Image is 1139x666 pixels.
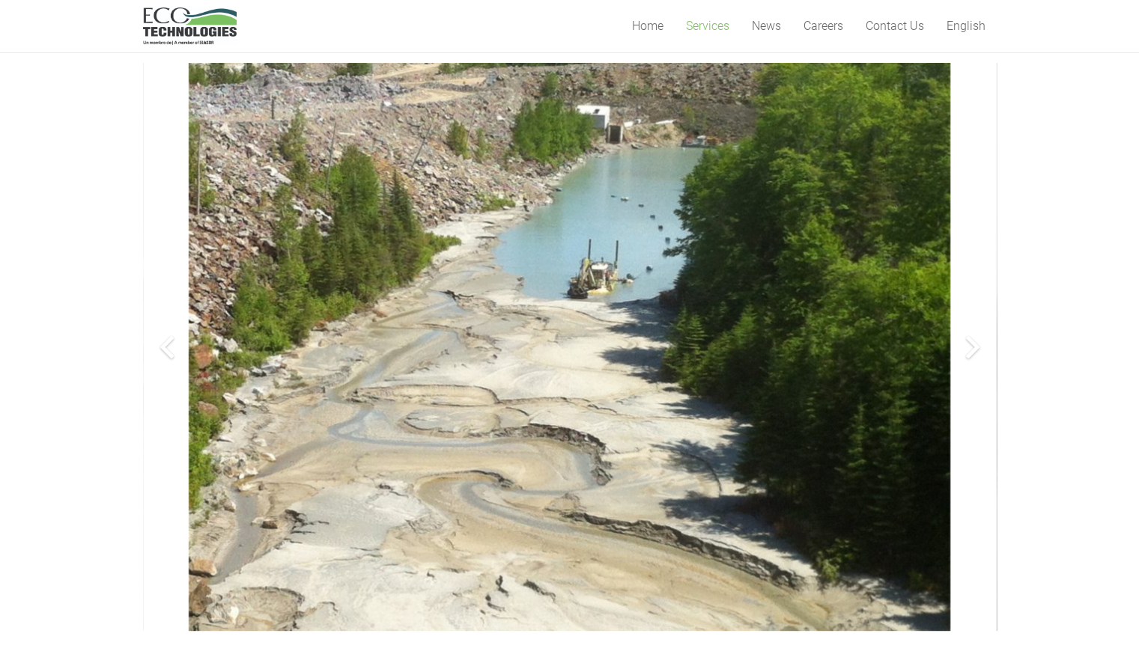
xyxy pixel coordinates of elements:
span: Services [686,19,729,33]
span: Contact Us [866,19,924,33]
span: English [947,19,985,33]
span: Careers [804,19,843,33]
a: logo_EcoTech_ASDR_RGB [143,7,237,45]
span: Home [632,19,663,33]
span: News [752,19,781,33]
